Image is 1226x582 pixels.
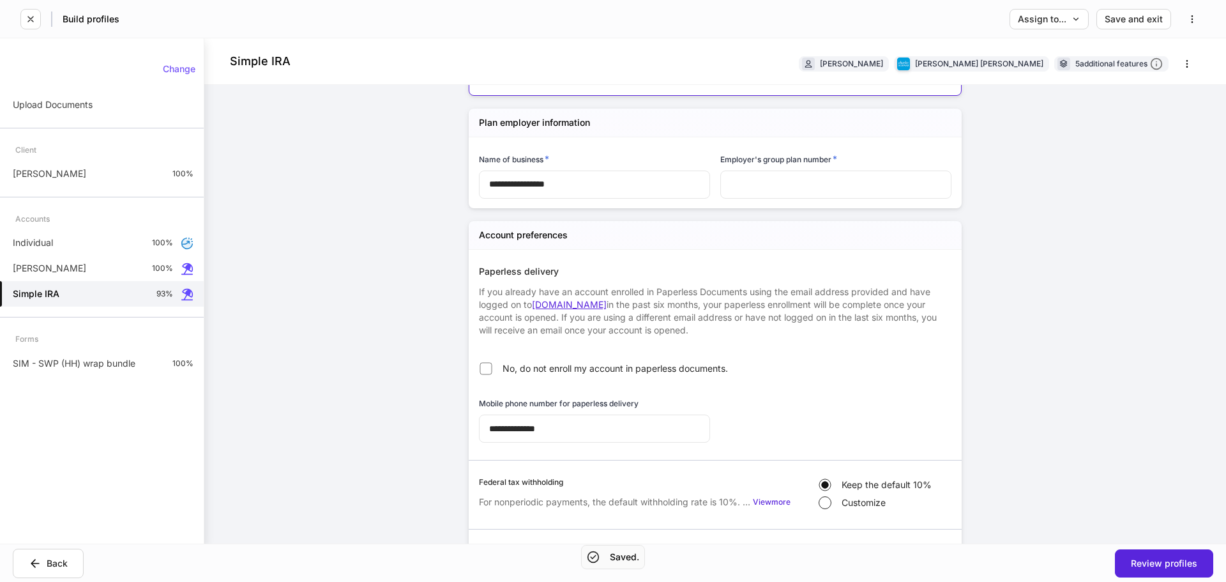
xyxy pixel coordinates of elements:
[1105,15,1163,24] div: Save and exit
[155,59,204,79] button: Change
[842,479,932,491] span: Keep the default 10%
[479,229,568,241] h5: Account preferences
[152,238,173,248] p: 100%
[479,286,937,335] span: If you already have an account enrolled in Paperless Documents using the email address provided a...
[63,13,119,26] h5: Build profiles
[13,287,59,300] h5: Simple IRA
[1131,559,1197,568] div: Review profiles
[230,54,291,69] h4: Simple IRA
[897,57,910,70] img: charles-schwab-BFYFdbvS.png
[15,328,38,350] div: Forms
[13,357,135,370] p: SIM - SWP (HH) wrap bundle
[479,116,590,129] h5: Plan employer information
[152,263,173,273] p: 100%
[163,65,195,73] div: Change
[29,557,68,570] div: Back
[479,496,750,509] p: For nonperiodic payments, the default withholding rate is 10%. You can choose to have a different...
[1075,57,1163,71] div: 5 additional features
[479,397,639,410] h6: Mobile phone number for paperless delivery
[842,496,886,509] span: Customize
[13,236,53,249] p: Individual
[13,262,86,275] p: [PERSON_NAME]
[479,153,549,165] h6: Name of business
[479,265,951,278] div: Paperless delivery
[1010,9,1089,29] button: Assign to...
[15,139,36,161] div: Client
[13,549,84,578] button: Back
[503,362,728,375] span: No, do not enroll my account in paperless documents.
[820,57,883,70] div: [PERSON_NAME]
[13,98,93,111] p: Upload Documents
[172,169,193,179] p: 100%
[1018,15,1080,24] div: Assign to...
[1096,9,1171,29] button: Save and exit
[753,496,791,509] button: Viewmore
[156,289,173,299] p: 93%
[720,153,837,165] h6: Employer's group plan number
[1115,549,1213,578] button: Review profiles
[753,498,791,506] div: View more
[915,57,1043,70] div: [PERSON_NAME] [PERSON_NAME]
[479,476,791,488] div: Federal tax withholding
[15,208,50,230] div: Accounts
[610,551,639,563] h5: Saved.
[13,167,86,180] p: [PERSON_NAME]
[532,299,607,310] a: [DOMAIN_NAME]
[172,358,193,369] p: 100%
